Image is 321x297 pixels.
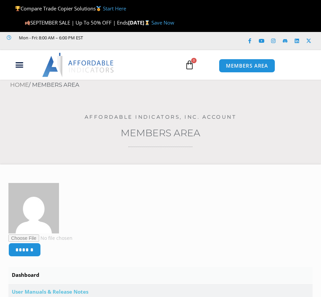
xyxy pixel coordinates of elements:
[7,42,108,48] iframe: Customer reviews powered by Trustpilot
[219,59,275,73] a: MEMBERS AREA
[103,5,126,12] a: Start Here
[17,34,83,42] span: Mon - Fri: 8:00 AM – 6:00 PM EST
[15,5,126,12] span: Compare Trade Copier Solutions
[151,19,174,26] a: Save Now
[128,19,151,26] strong: [DATE]
[42,53,115,77] img: LogoAI | Affordable Indicators – NinjaTrader
[145,20,150,25] img: ⌛
[85,114,237,120] a: Affordable Indicators, Inc. Account
[25,19,128,26] span: SEPTEMBER SALE | Up To 50% OFF | Ends
[191,58,197,63] span: 0
[8,267,313,283] a: Dashboard
[8,183,59,233] img: ed79fb1c5d3f5faa3975d256ebdfae8f55119ebec03d871c2ce38d5c4593867d
[96,6,101,11] img: 🥇
[121,127,200,139] a: Members Area
[3,59,35,71] div: Menu Toggle
[25,20,30,25] img: 🍂
[15,6,20,11] img: 🏆
[10,80,321,90] nav: Breadcrumb
[10,81,29,88] a: Home
[175,55,204,75] a: 0
[226,63,268,68] span: MEMBERS AREA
